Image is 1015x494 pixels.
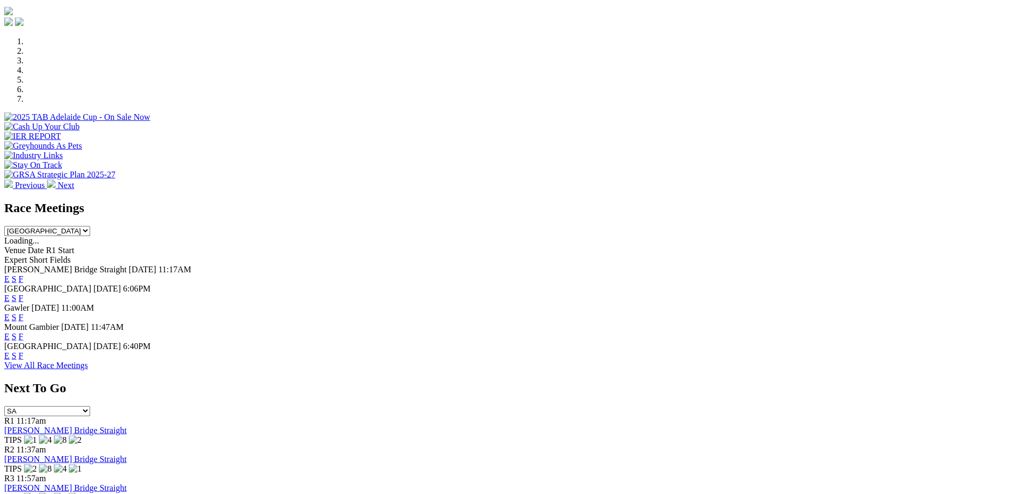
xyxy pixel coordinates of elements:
span: 6:40PM [123,342,151,351]
span: Previous [15,181,45,190]
img: 2 [69,435,82,445]
a: F [19,332,23,341]
a: S [12,351,17,360]
img: chevron-right-pager-white.svg [47,180,55,188]
span: [PERSON_NAME] Bridge Straight [4,265,126,274]
span: [DATE] [31,303,59,312]
a: View All Race Meetings [4,361,88,370]
span: 11:17am [17,416,46,425]
h2: Next To Go [4,381,1011,395]
img: facebook.svg [4,18,13,26]
a: F [19,274,23,284]
img: Industry Links [4,151,63,160]
span: Fields [50,255,70,264]
img: logo-grsa-white.png [4,7,13,15]
a: E [4,313,10,322]
img: 2 [24,464,37,474]
span: [GEOGRAPHIC_DATA] [4,284,91,293]
h2: Race Meetings [4,201,1011,215]
img: Stay On Track [4,160,62,170]
span: Gawler [4,303,29,312]
span: Next [58,181,74,190]
a: F [19,313,23,322]
span: [DATE] [93,284,121,293]
img: 4 [54,464,67,474]
span: 11:00AM [61,303,94,312]
span: [GEOGRAPHIC_DATA] [4,342,91,351]
span: [DATE] [61,322,89,331]
span: [DATE] [93,342,121,351]
span: Short [29,255,48,264]
span: TIPS [4,435,22,444]
img: Greyhounds As Pets [4,141,82,151]
img: GRSA Strategic Plan 2025-27 [4,170,115,180]
a: S [12,313,17,322]
img: 8 [54,435,67,445]
span: Date [28,246,44,255]
span: Mount Gambier [4,322,59,331]
img: 2025 TAB Adelaide Cup - On Sale Now [4,112,150,122]
a: E [4,332,10,341]
span: [DATE] [129,265,156,274]
a: F [19,351,23,360]
span: R1 Start [46,246,74,255]
span: TIPS [4,464,22,473]
a: [PERSON_NAME] Bridge Straight [4,455,126,464]
a: E [4,351,10,360]
a: S [12,274,17,284]
span: Loading... [4,236,39,245]
img: 8 [39,464,52,474]
img: 1 [69,464,82,474]
span: 11:37am [17,445,46,454]
span: 11:57am [17,474,46,483]
a: [PERSON_NAME] Bridge Straight [4,426,126,435]
span: 6:06PM [123,284,151,293]
a: [PERSON_NAME] Bridge Straight [4,483,126,492]
span: 11:47AM [91,322,124,331]
a: F [19,294,23,303]
span: R1 [4,416,14,425]
a: Previous [4,181,47,190]
span: R2 [4,445,14,454]
img: Cash Up Your Club [4,122,79,132]
img: 1 [24,435,37,445]
img: 4 [39,435,52,445]
img: chevron-left-pager-white.svg [4,180,13,188]
a: E [4,274,10,284]
span: 11:17AM [158,265,191,274]
a: Next [47,181,74,190]
a: E [4,294,10,303]
span: R3 [4,474,14,483]
img: IER REPORT [4,132,61,141]
span: Expert [4,255,27,264]
a: S [12,294,17,303]
a: S [12,332,17,341]
img: twitter.svg [15,18,23,26]
span: Venue [4,246,26,255]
